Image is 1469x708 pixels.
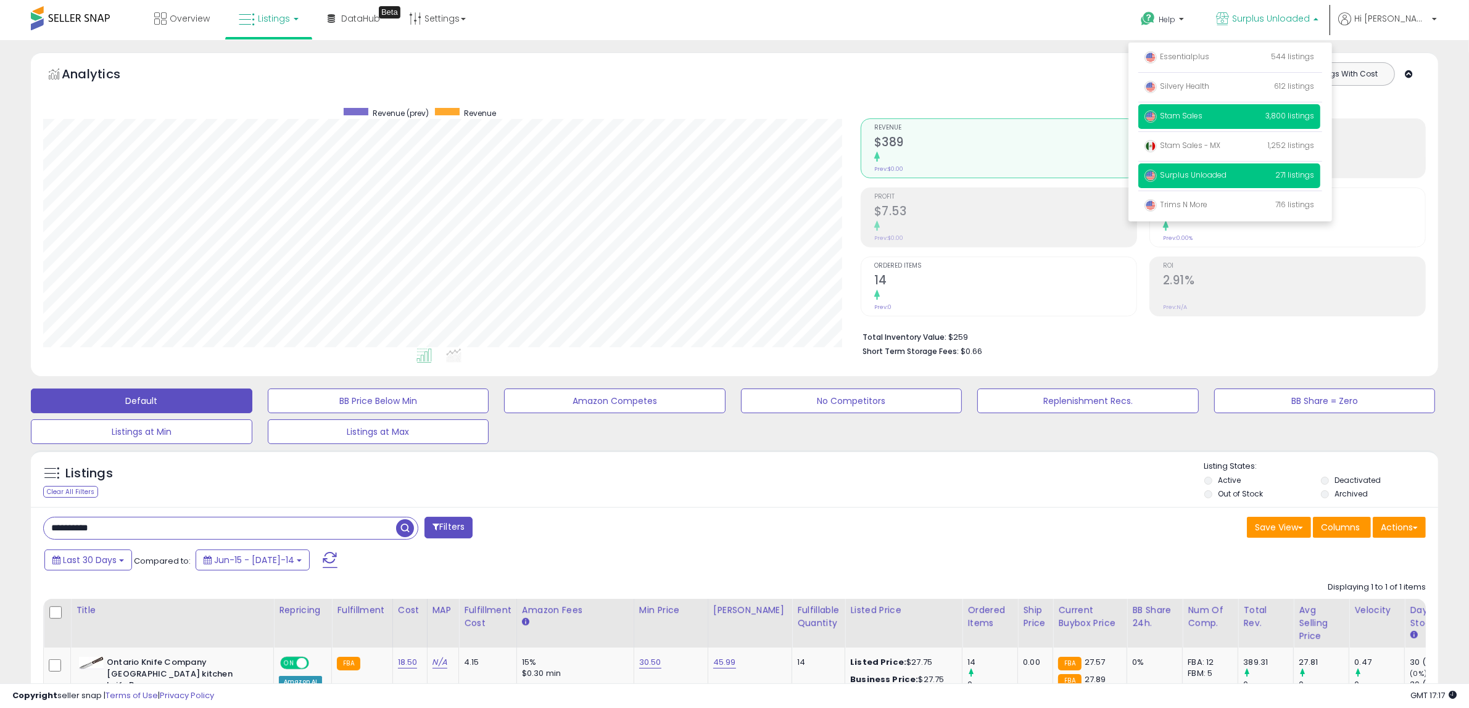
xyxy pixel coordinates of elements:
span: ROI [1163,263,1425,270]
img: mexico.png [1144,140,1157,152]
button: Columns [1313,517,1371,538]
div: 27.81 [1299,657,1349,668]
div: 14 [967,657,1017,668]
button: BB Share = Zero [1214,389,1436,413]
div: 14 [797,657,835,668]
div: Avg Selling Price [1299,604,1344,643]
div: [PERSON_NAME] [713,604,787,617]
img: usa.png [1144,170,1157,182]
h2: 14 [874,273,1136,290]
label: Active [1218,475,1241,485]
span: Ordered Items [874,263,1136,270]
span: Jun-15 - [DATE]-14 [214,554,294,566]
button: Listings at Max [268,419,489,444]
button: Listings at Min [31,419,252,444]
button: BB Price Below Min [268,389,489,413]
small: FBA [337,657,360,670]
div: BB Share 24h. [1132,604,1177,630]
div: 389.31 [1243,657,1293,668]
img: usa.png [1144,110,1157,123]
button: Jun-15 - [DATE]-14 [196,550,310,570]
div: Fulfillment [337,604,387,617]
img: usa.png [1144,81,1157,93]
div: Fulfillment Cost [464,604,511,630]
span: Listings [258,12,290,25]
b: Listed Price: [850,656,906,668]
span: Stam Sales - MX [1144,140,1220,150]
span: Revenue [464,108,496,118]
a: Privacy Policy [160,689,214,701]
small: Prev: N/A [1163,303,1187,311]
div: $27.75 [850,657,953,668]
small: Prev: $0.00 [874,234,903,242]
span: Revenue [874,125,1136,131]
div: Clear All Filters [43,486,98,498]
div: MAP [432,604,453,617]
button: No Competitors [741,389,962,413]
small: (0%) [1410,669,1427,678]
span: Last 30 Days [63,554,117,566]
h5: Analytics [62,65,144,86]
span: Silvery Health [1144,81,1209,91]
a: N/A [432,656,447,669]
div: Displaying 1 to 1 of 1 items [1328,582,1426,593]
div: 0.47 [1354,657,1404,668]
span: Trims N More [1144,199,1207,210]
div: Num of Comp. [1188,604,1233,630]
div: Amazon Fees [522,604,629,617]
b: Total Inventory Value: [863,332,946,342]
h2: $7.53 [874,204,1136,221]
button: Actions [1373,517,1426,538]
div: Velocity [1354,604,1399,617]
span: Essentialplus [1144,51,1209,62]
span: OFF [307,658,327,669]
div: Ordered Items [967,604,1012,630]
b: Ontario Knife Company [GEOGRAPHIC_DATA] kitchen knife,Brown [107,657,257,694]
a: 18.50 [398,656,418,669]
label: Deactivated [1335,475,1381,485]
span: 1,252 listings [1268,140,1314,150]
span: Surplus Unloaded [1232,12,1310,25]
span: Overview [170,12,210,25]
label: Archived [1335,488,1368,499]
span: 544 listings [1271,51,1314,62]
b: Short Term Storage Fees: [863,346,959,356]
div: Min Price [639,604,703,617]
img: 31PjbrspXWL._SL40_.jpg [79,657,104,669]
i: Get Help [1140,11,1156,27]
span: 271 listings [1275,170,1314,180]
div: FBM: 5 [1188,668,1228,679]
small: Prev: 0.00% [1163,234,1193,242]
span: Stam Sales [1144,110,1202,121]
button: Filters [424,517,473,538]
small: Prev: 0 [874,303,892,311]
span: Help [1159,14,1175,25]
div: seller snap | | [12,690,214,702]
span: $0.66 [961,345,982,357]
span: Hi [PERSON_NAME] [1354,12,1428,25]
span: 716 listings [1275,199,1314,210]
div: $0.30 min [522,668,624,679]
li: $259 [863,329,1417,344]
small: Days In Stock. [1410,630,1417,641]
button: Last 30 Days [44,550,132,570]
div: Listed Price [850,604,957,617]
span: Revenue (prev) [373,108,429,118]
p: Listing States: [1204,461,1438,472]
img: usa.png [1144,199,1157,212]
div: Repricing [279,604,326,617]
small: FBA [1058,657,1081,670]
div: 4.15 [464,657,507,668]
small: Amazon Fees. [522,617,529,628]
img: usa.png [1144,51,1157,64]
div: 30 (100%) [1410,657,1460,668]
strong: Copyright [12,689,57,701]
label: Out of Stock [1218,488,1263,499]
div: Days In Stock [1410,604,1455,630]
div: FBA: 12 [1188,657,1228,668]
span: ON [281,658,297,669]
button: Listings With Cost [1299,66,1391,82]
span: Compared to: [134,555,191,567]
button: Default [31,389,252,413]
div: Total Rev. [1243,604,1288,630]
